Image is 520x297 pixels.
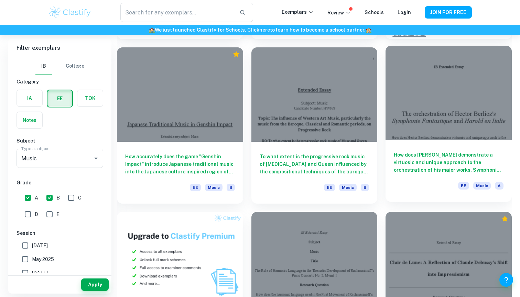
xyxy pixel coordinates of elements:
p: Exemplars [282,8,314,16]
label: Type a subject [21,146,50,151]
span: D [35,210,38,218]
img: Clastify logo [48,5,92,19]
button: Notes [17,112,42,128]
button: EE [47,90,72,107]
span: E [56,210,59,218]
span: A [495,182,503,190]
span: [DATE] [32,269,48,277]
button: College [66,58,84,75]
span: EE [190,184,201,191]
span: C [78,194,82,202]
h6: To what extent is the progressive rock music of [MEDICAL_DATA] and Queen influenced by the compos... [260,153,369,175]
h6: Session [17,229,103,237]
span: EE [324,184,335,191]
button: Help and Feedback [499,273,513,287]
button: Apply [81,278,109,291]
h6: Filter exemplars [8,38,111,58]
button: IA [17,90,42,106]
h6: Category [17,78,103,85]
h6: Grade [17,179,103,186]
h6: We just launched Clastify for Schools. Click to learn how to become a school partner. [1,26,519,34]
div: Premium [233,51,240,58]
a: To what extent is the progressive rock music of [MEDICAL_DATA] and Queen influenced by the compos... [251,47,378,204]
button: TOK [77,90,103,106]
h6: Subject [17,137,103,145]
span: EE [458,182,469,190]
span: 🏫 [366,27,371,33]
span: Music [205,184,223,191]
a: Login [398,10,411,15]
span: Music [339,184,357,191]
span: A [35,194,38,202]
div: Premium [501,215,508,222]
span: Music [473,182,491,190]
a: Advertise with Clastify [392,33,426,37]
a: here [259,27,270,33]
input: Search for any exemplars... [120,3,234,22]
a: How accurately does the game "Genshin Impact" introduce Japanese traditional music into the Japan... [117,47,243,204]
h6: How accurately does the game "Genshin Impact" introduce Japanese traditional music into the Japan... [125,153,235,175]
a: Schools [365,10,384,15]
button: IB [35,58,52,75]
a: How does [PERSON_NAME] demonstrate a virtuosic and unique approach to the orchestration of his ma... [386,47,512,204]
span: [DATE] [32,242,48,249]
span: B [56,194,60,202]
p: Review [327,9,351,16]
div: Filter type choice [35,58,84,75]
span: B [227,184,235,191]
span: May 2025 [32,255,54,263]
button: JOIN FOR FREE [425,6,472,19]
button: Open [91,153,101,163]
span: B [361,184,369,191]
h6: How does [PERSON_NAME] demonstrate a virtuosic and unique approach to the orchestration of his ma... [394,151,503,174]
span: 🏫 [149,27,155,33]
